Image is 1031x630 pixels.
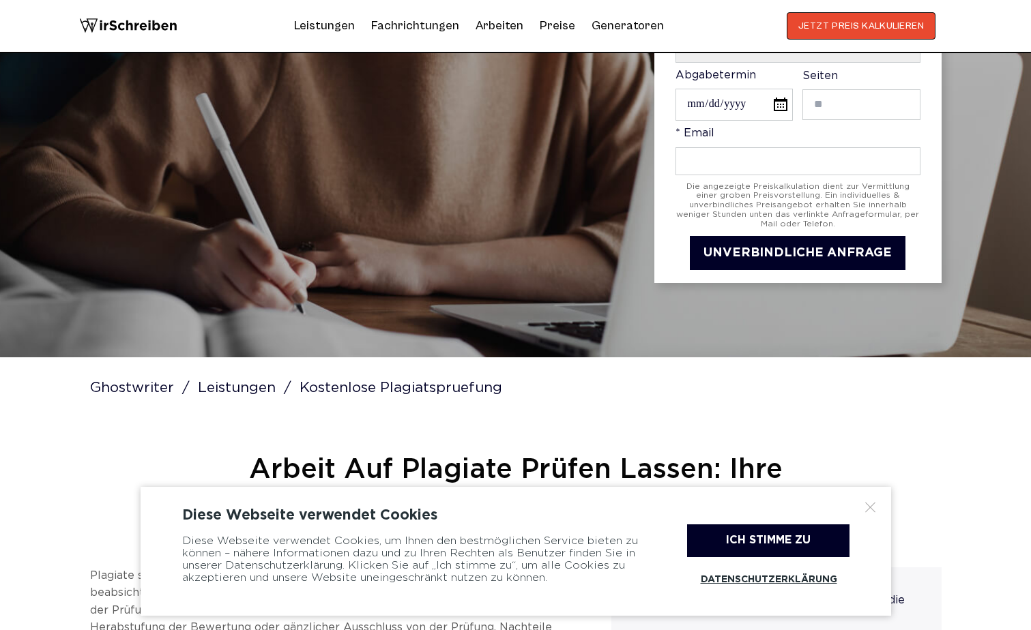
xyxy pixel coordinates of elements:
[182,507,850,524] div: Diese Webseite verwendet Cookies
[687,564,850,595] a: Datenschutzerklärung
[676,127,920,175] label: * Email
[216,454,816,520] h2: Arbeit auf Plagiate prüfen lassen: Ihre Vorteile
[690,236,905,271] button: UNVERBINDLICHE ANFRAGE
[540,18,575,33] a: Preise
[687,524,850,557] div: Ich stimme zu
[703,247,892,258] span: UNVERBINDLICHE ANFRAGE
[79,12,177,40] img: logo wirschreiben
[182,524,653,595] div: Diese Webseite verwendet Cookies, um Ihnen den bestmöglichen Service bieten zu können – nähere In...
[300,382,507,394] span: Kostenlose Plagiatspruefung
[676,70,793,121] label: Abgabetermin
[371,15,459,37] a: Fachrichtungen
[676,147,920,175] input: * Email
[476,15,523,37] a: Arbeiten
[592,15,664,37] a: Generatoren
[198,382,296,394] a: Leistungen
[294,15,355,37] a: Leistungen
[676,89,793,121] input: Abgabetermin
[676,182,920,229] div: Die angezeigte Preiskalkulation dient zur Vermittlung einer groben Preisvorstellung. Ein individu...
[90,382,194,394] a: Ghostwriter
[787,12,936,40] button: JETZT PREIS KALKULIEREN
[802,71,838,81] span: Seiten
